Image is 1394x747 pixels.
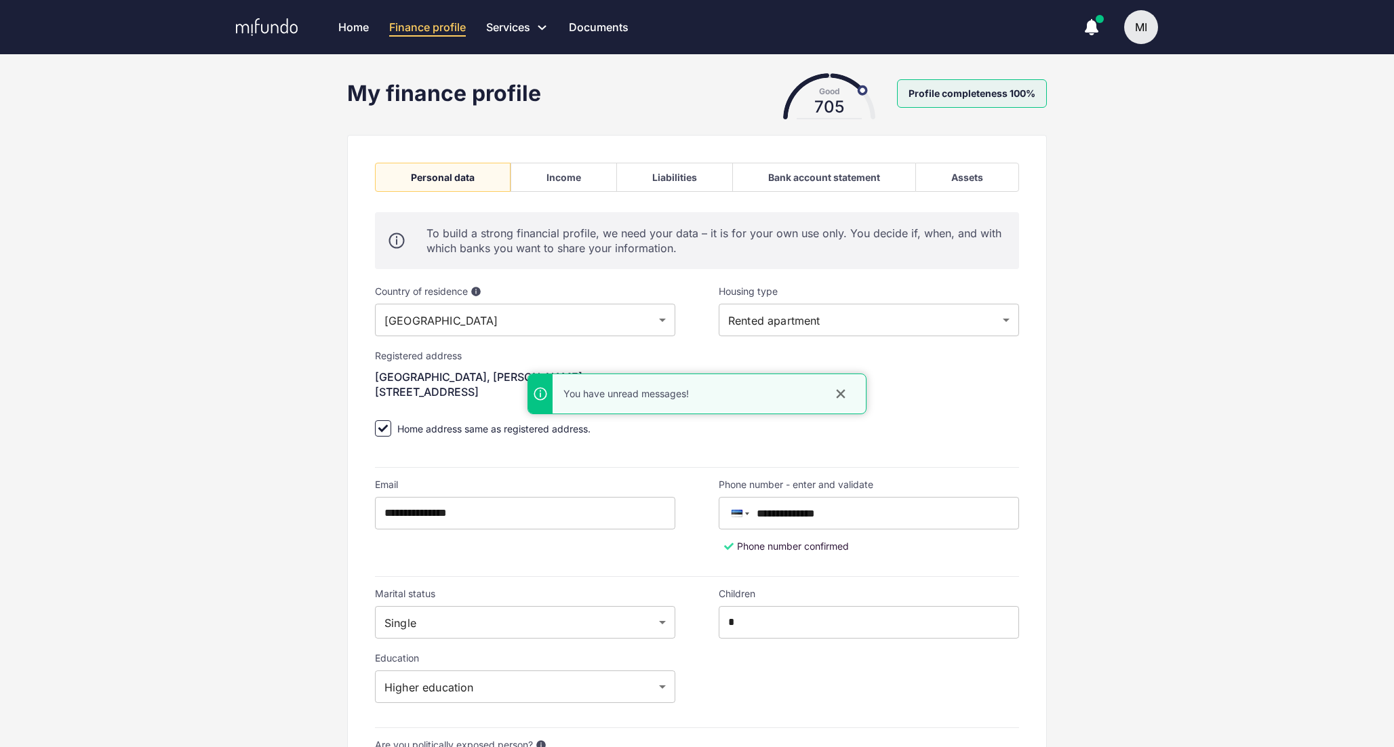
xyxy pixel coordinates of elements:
span: Phone number confirmed [737,540,849,552]
button: close [832,385,850,403]
div: 705 [806,102,852,113]
label: Country of residence [375,285,675,297]
div: To build a strong financial profile, we need your data – it is for your own use only. You decide ... [426,226,1005,256]
label: Housing type [719,285,1019,297]
label: Email [375,479,675,490]
div: Single [375,606,675,639]
div: Registered address [375,350,675,361]
div: [GEOGRAPHIC_DATA], [PERSON_NAME][STREET_ADDRESS] [375,368,675,401]
label: Children [719,588,1019,599]
span: Profile completeness 100% [897,79,1047,108]
div: Higher education [375,670,675,703]
div: Income [546,171,581,183]
div: You have unread messages! [553,387,832,401]
div: Estonia: + 372 [728,498,757,531]
div: [GEOGRAPHIC_DATA] [375,304,675,336]
div: Phone number - enter and validate [719,479,1019,490]
div: Liabilities [652,171,697,183]
div: Good [819,83,840,100]
button: MI [1124,10,1158,44]
label: Marital status [375,588,675,599]
label: Education [375,652,675,664]
span: Home address same as registered address. [397,423,591,435]
div: Bank account statement [768,171,880,183]
div: Assets [951,171,983,183]
div: Rented apartment [719,304,1019,336]
div: My finance profile [347,80,541,107]
div: Personal data [411,171,475,183]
